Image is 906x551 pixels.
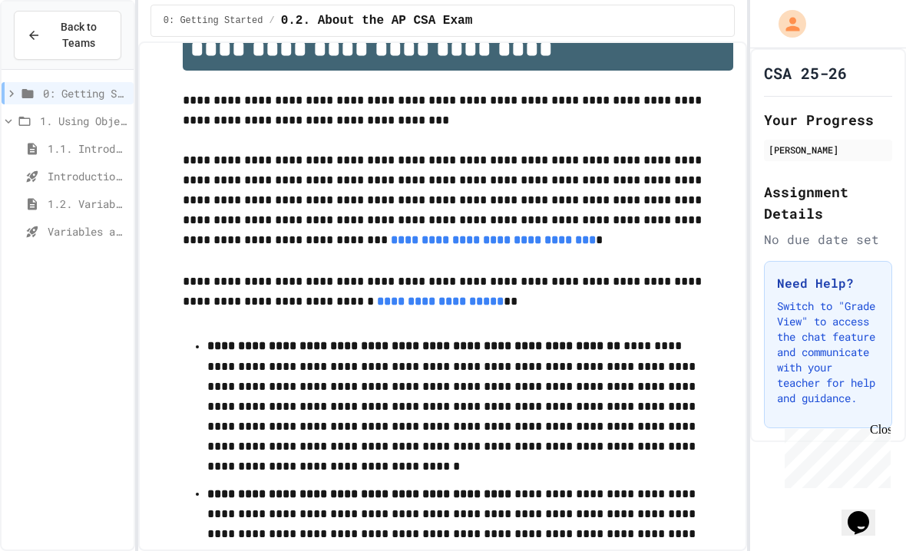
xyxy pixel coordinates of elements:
[764,62,847,84] h1: CSA 25-26
[40,113,127,129] span: 1. Using Objects and Methods
[777,274,879,292] h3: Need Help?
[769,143,888,157] div: [PERSON_NAME]
[6,6,106,97] div: Chat with us now!Close
[842,490,891,536] iframe: chat widget
[777,299,879,406] p: Switch to "Grade View" to access the chat feature and communicate with your teacher for help and ...
[764,230,892,249] div: No due date set
[48,223,127,239] span: Variables and Data Types - Quiz
[779,423,891,488] iframe: chat widget
[48,196,127,212] span: 1.2. Variables and Data Types
[269,15,274,27] span: /
[164,15,263,27] span: 0: Getting Started
[48,168,127,184] span: Introduction to Algorithms, Programming, and Compilers
[764,109,892,130] h2: Your Progress
[14,11,121,60] button: Back to Teams
[48,140,127,157] span: 1.1. Introduction to Algorithms, Programming, and Compilers
[281,12,473,30] span: 0.2. About the AP CSA Exam
[764,181,892,224] h2: Assignment Details
[762,6,810,41] div: My Account
[43,85,127,101] span: 0: Getting Started
[50,19,108,51] span: Back to Teams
